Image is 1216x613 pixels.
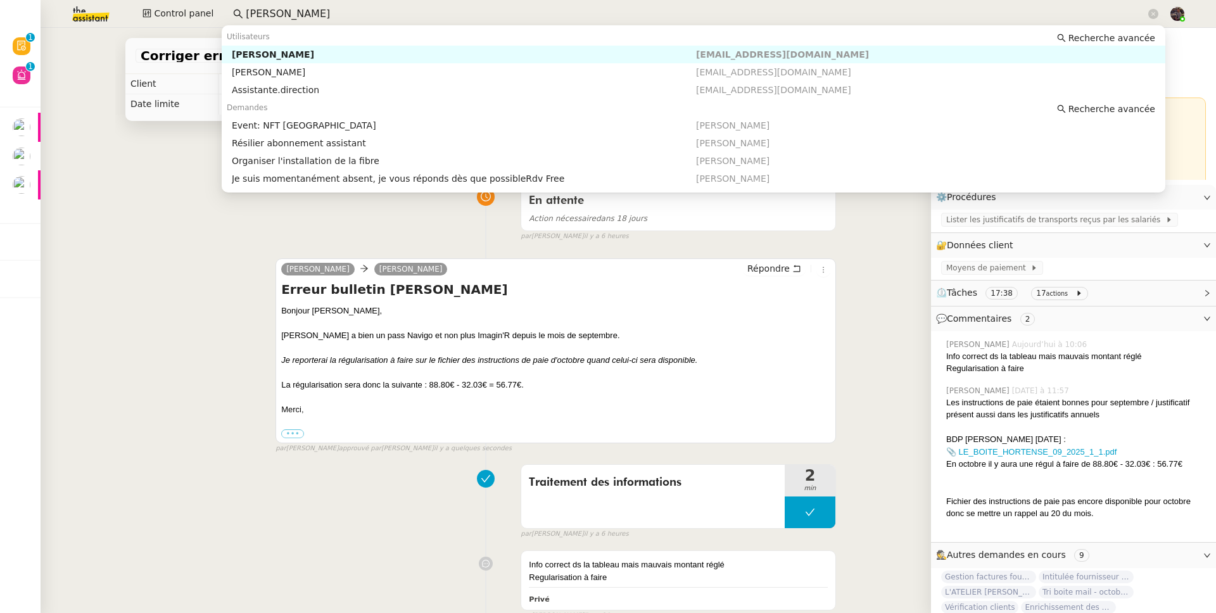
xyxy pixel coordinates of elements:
div: 💬Commentaires 2 [931,306,1216,331]
a: [PERSON_NAME] [374,263,448,275]
span: [EMAIL_ADDRESS][DOMAIN_NAME] [696,67,851,77]
div: Merci, [281,403,830,416]
div: ⚙️Procédures [931,185,1216,210]
span: [PERSON_NAME] [696,120,769,130]
span: Recherche avancée [1068,32,1155,44]
span: par [521,231,531,242]
span: dans 18 jours [529,214,647,223]
div: Fichier des instructions de paie pas encore disponible pour octobre donc se mettre un rappel au 2... [946,495,1206,520]
p: 1 [28,33,33,44]
td: Client [125,74,218,94]
div: 🔐Données client [931,233,1216,258]
span: Procédures [947,192,996,202]
img: 2af2e8ed-4e7a-4339-b054-92d163d57814 [1170,7,1184,21]
span: ⏲️ [936,288,1093,298]
nz-tag: 2 [1020,313,1035,325]
div: En octobre il y aura une régul à faire de 88.80€ - 32.03€ : 56.77€ [946,458,1206,471]
span: 17 [1036,289,1046,298]
span: 2 [785,468,835,483]
label: ••• [281,429,304,438]
span: Moyens de paiement [946,262,1030,274]
div: Event: NFT [GEOGRAPHIC_DATA] [232,120,696,131]
a: [PERSON_NAME] [281,263,355,275]
span: Intitulée fournisseur Céramiques [PERSON_NAME] [1039,571,1134,583]
small: [PERSON_NAME] [PERSON_NAME] [275,443,512,454]
span: Utilisateurs [227,32,270,41]
div: Je suis momentanément absent, je vous réponds dès que possibleRdv Free [232,173,696,184]
p: 1 [28,62,33,73]
button: Répondre [743,262,806,275]
span: Control panel [154,6,213,21]
span: 💬 [936,313,1040,324]
nz-badge-sup: 1 [26,33,35,42]
span: [DATE] à 11:57 [1012,385,1072,396]
span: Données client [947,240,1013,250]
span: [EMAIL_ADDRESS][DOMAIN_NAME] [696,85,851,95]
span: L'ATELIER [PERSON_NAME] : Tenue comptable - Documents et justificatifs à fournir [941,586,1036,598]
span: Aujourd’hui à 10:06 [1012,339,1089,350]
div: Bonjour [PERSON_NAME], [281,305,830,317]
span: Lister les justificatifs de transports reçus par les salariés [946,213,1165,226]
span: il y a 6 heures [584,231,629,242]
img: users%2FvmnJXRNjGXZGy0gQLmH5CrabyCb2%2Favatar%2F07c9d9ad-5b06-45ca-8944-a3daedea5428 [13,148,30,165]
span: il y a 6 heures [584,529,629,540]
img: users%2FAXgjBsdPtrYuxuZvIJjRexEdqnq2%2Favatar%2F1599931753966.jpeg [13,176,30,194]
div: Assistante.direction [232,84,696,96]
div: Les instructions de paie étaient bonnes pour septembre / justificatif présent aussi dans les just... [946,396,1206,421]
div: BDP [PERSON_NAME] [DATE] : [946,433,1206,446]
span: Tâches [947,288,977,298]
nz-tag: 9 [1074,549,1089,562]
span: approuvé par [339,443,381,454]
div: [PERSON_NAME] [232,66,696,78]
nz-badge-sup: 1 [26,62,35,71]
span: En attente [529,195,584,206]
span: par [275,443,286,454]
div: Organiser l'installation de la fibre [232,155,696,167]
span: [PERSON_NAME] [946,339,1012,350]
button: Control panel [135,5,221,23]
input: Rechercher [246,6,1146,23]
span: [EMAIL_ADDRESS][DOMAIN_NAME] [696,49,869,60]
span: Traitement des informations [529,473,777,492]
em: Je reporterai la régularisation à faire sur le fichier des instructions de paie d'octobre quand c... [281,355,697,365]
div: ⏲️Tâches 17:38 17actions [931,281,1216,305]
span: Corriger erreur bulletin Navigo [141,49,370,62]
span: Gestion factures fournisseurs (virement) via [GEOGRAPHIC_DATA]- [DATE] [941,571,1036,583]
div: Regularisation à faire [529,571,828,584]
span: [PERSON_NAME] [696,174,769,184]
span: Recherche avancée [1068,103,1155,115]
div: Résilier abonnement assistant [232,137,696,149]
b: Privé [529,595,549,604]
span: par [521,529,531,540]
span: [PERSON_NAME] [696,156,769,166]
div: [PERSON_NAME] a bien un pass Navigo et non plus Imagin'R depuis le mois de septembre. [281,329,830,342]
small: [PERSON_NAME] [521,529,628,540]
span: Autres demandes en cours [947,550,1066,560]
td: Date limite [125,94,218,115]
div: Info correct ds la tableau mais mauvais montant réglé [529,559,828,571]
span: Tri boite mail - octobre 2025 [1039,586,1134,598]
small: [PERSON_NAME] [521,231,628,242]
span: [PERSON_NAME] [696,138,769,148]
div: [PERSON_NAME] [232,49,696,60]
span: Répondre [747,262,790,275]
span: Demandes [227,103,268,112]
span: ⚙️ [936,190,1002,205]
span: Action nécessaire [529,214,596,223]
nz-tag: 17:38 [985,287,1018,300]
span: 🕵️ [936,550,1094,560]
div: 🕵️Autres demandes en cours 9 [931,543,1216,567]
img: users%2FAXgjBsdPtrYuxuZvIJjRexEdqnq2%2Favatar%2F1599931753966.jpeg [13,118,30,136]
span: [PERSON_NAME] [946,385,1012,396]
span: min [785,483,835,494]
div: La régularisation sera donc la suivante : 88.80€ - 32.03€ = 56.77€. [281,379,830,391]
span: 🔐 [936,238,1018,253]
span: il y a quelques secondes [434,443,512,454]
h4: Erreur bulletin [PERSON_NAME] [281,281,830,298]
div: Regularisation à faire [946,362,1206,375]
div: Info correct ds la tableau mais mauvais montant réglé [946,350,1206,363]
a: 📎 LE_BOITE_HORTENSE_09_2025_1_1.pdf [946,447,1117,457]
span: Commentaires [947,313,1011,324]
small: actions [1046,290,1068,297]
